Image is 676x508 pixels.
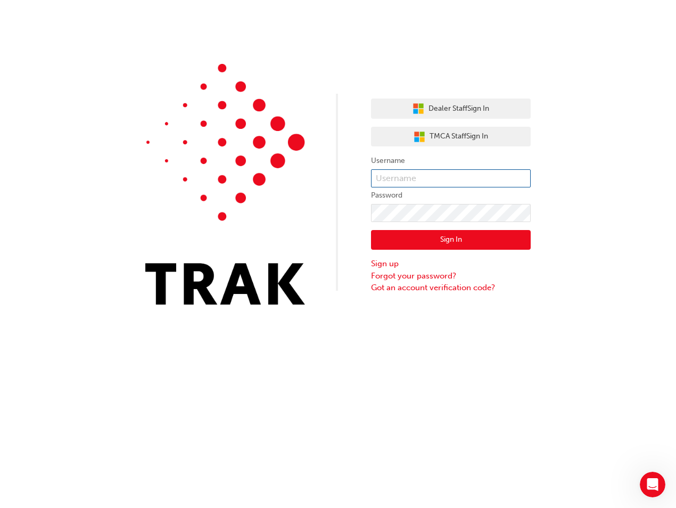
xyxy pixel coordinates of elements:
[640,472,665,497] iframe: Intercom live chat
[371,270,531,282] a: Forgot your password?
[371,169,531,187] input: Username
[371,154,531,167] label: Username
[428,103,489,115] span: Dealer Staff Sign In
[371,99,531,119] button: Dealer StaffSign In
[145,64,305,305] img: Trak
[371,282,531,294] a: Got an account verification code?
[371,258,531,270] a: Sign up
[371,189,531,202] label: Password
[371,127,531,147] button: TMCA StaffSign In
[371,230,531,250] button: Sign In
[430,130,488,143] span: TMCA Staff Sign In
